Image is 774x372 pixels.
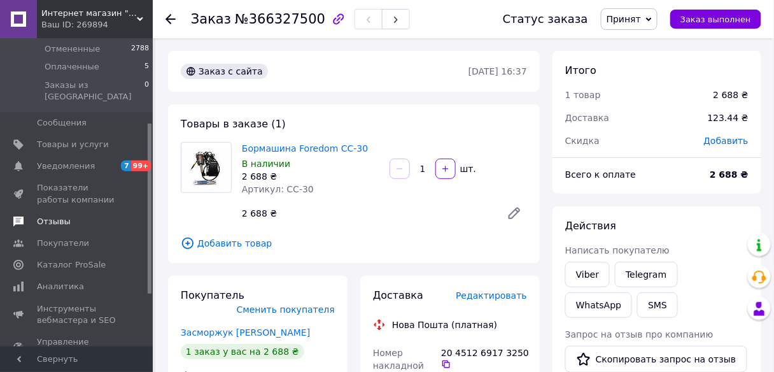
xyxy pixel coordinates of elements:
a: WhatsApp [565,292,632,318]
span: Отзывы [37,216,71,227]
b: 2 688 ₴ [710,169,749,180]
span: Товары и услуги [37,139,109,150]
button: SMS [637,292,678,318]
span: Принят [607,14,641,24]
span: 1 товар [565,90,601,100]
span: Заказы из [GEOGRAPHIC_DATA] [45,80,144,103]
a: Редактировать [502,201,527,226]
div: 20 4512 6917 3250 [441,347,527,369]
span: 99+ [131,161,152,171]
div: Нова Пошта (платная) [389,318,500,331]
span: Каталог ProSale [37,259,106,271]
span: 0 [144,80,149,103]
time: [DATE] 16:37 [468,66,527,76]
span: Оплаченные [45,61,99,73]
span: Отмененные [45,43,100,55]
span: Аналитика [37,281,84,292]
a: Viber [565,262,610,287]
div: Вернуться назад [165,13,176,25]
div: 1 заказ у вас на 2 688 ₴ [181,344,304,359]
a: Засморжук [PERSON_NAME] [181,327,310,338]
div: шт. [457,162,477,175]
a: Telegram [615,262,677,287]
span: Артикул: СС-30 [242,184,314,194]
span: Доставка [373,289,423,301]
div: 2 688 ₴ [237,204,496,222]
span: Добавить [704,136,749,146]
span: Заказ выполнен [680,15,751,24]
div: Статус заказа [503,13,588,25]
span: №366327500 [235,11,325,27]
span: Доставка [565,113,609,123]
span: Сменить покупателя [237,304,335,315]
a: Бормашина Foredom СС-30 [242,143,368,154]
span: Управление сайтом [37,336,118,359]
div: 2 688 ₴ [242,170,379,183]
span: Действия [565,220,616,232]
span: Итого [565,64,596,76]
span: Заказ [191,11,231,27]
span: Покупатели [37,238,89,249]
div: Ваш ID: 269894 [41,19,153,31]
span: Редактировать [456,290,527,301]
span: Скидка [565,136,600,146]
img: Бормашина Foredom СС-30 [181,149,231,187]
span: 5 [144,61,149,73]
span: 2788 [131,43,149,55]
span: Уведомления [37,161,95,172]
span: Написать покупателю [565,245,670,255]
span: Инструменты вебмастера и SEO [37,303,118,326]
span: Показатели работы компании [37,182,118,205]
span: Всего к оплате [565,169,636,180]
span: В наличии [242,159,290,169]
div: 123.44 ₴ [700,104,756,132]
div: Заказ с сайта [181,64,268,79]
span: Добавить товар [181,236,527,250]
span: Сообщения [37,117,87,129]
div: 2 688 ₴ [714,89,749,101]
span: Запрос на отзыв про компанию [565,329,714,340]
span: Номер накладной [373,348,424,371]
span: Товары в заказе (1) [181,118,286,130]
span: Покупатель [181,289,244,301]
span: Интернет магазин "profitools.kharkov.ua" [41,8,137,19]
button: Заказ выполнен [670,10,761,29]
span: 7 [121,161,131,171]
